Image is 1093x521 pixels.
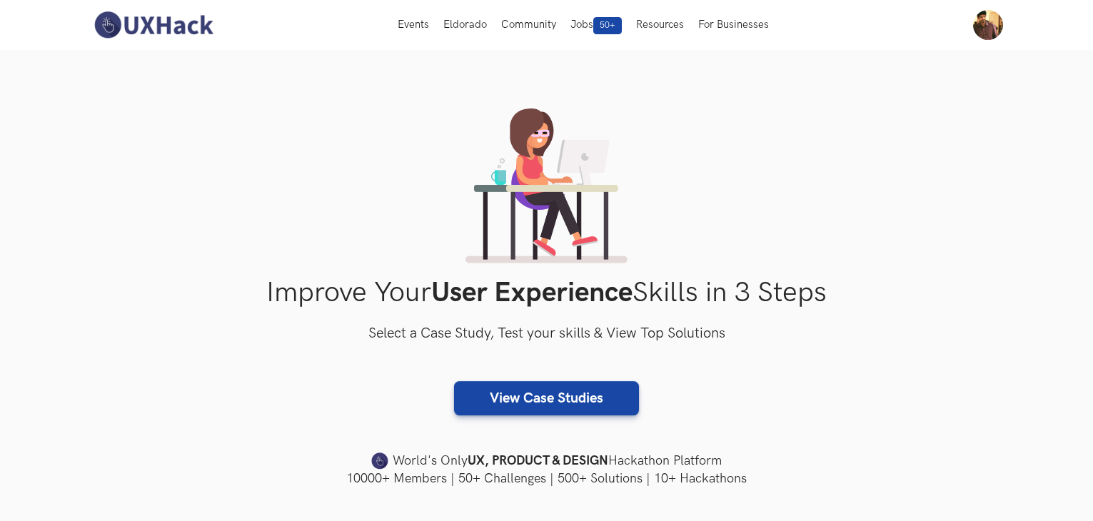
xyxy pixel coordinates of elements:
img: Your profile pic [973,10,1003,40]
h1: Improve Your Skills in 3 Steps [90,276,1004,310]
strong: User Experience [431,276,633,310]
strong: UX, PRODUCT & DESIGN [468,451,608,471]
h4: 10000+ Members | 50+ Challenges | 500+ Solutions | 10+ Hackathons [90,470,1004,487]
h4: World's Only Hackathon Platform [90,451,1004,471]
img: UXHack-logo.png [90,10,217,40]
img: uxhack-favicon-image.png [371,452,388,470]
span: 50+ [593,17,622,34]
img: lady working on laptop [465,108,628,263]
a: View Case Studies [454,381,639,415]
h3: Select a Case Study, Test your skills & View Top Solutions [90,323,1004,345]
